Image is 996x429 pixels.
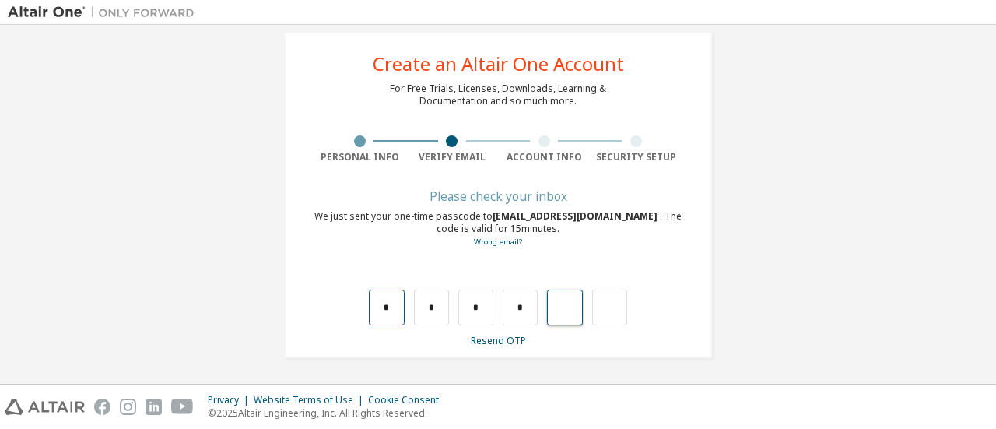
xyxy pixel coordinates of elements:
[94,399,110,415] img: facebook.svg
[368,394,448,406] div: Cookie Consent
[591,151,683,164] div: Security Setup
[314,151,406,164] div: Personal Info
[120,399,136,415] img: instagram.svg
[314,210,682,248] div: We just sent your one-time passcode to . The code is valid for 15 minutes.
[406,151,499,164] div: Verify Email
[254,394,368,406] div: Website Terms of Use
[498,151,591,164] div: Account Info
[390,83,606,107] div: For Free Trials, Licenses, Downloads, Learning & Documentation and so much more.
[208,394,254,406] div: Privacy
[5,399,85,415] img: altair_logo.svg
[8,5,202,20] img: Altair One
[146,399,162,415] img: linkedin.svg
[171,399,194,415] img: youtube.svg
[493,209,660,223] span: [EMAIL_ADDRESS][DOMAIN_NAME]
[314,192,682,201] div: Please check your inbox
[474,237,522,247] a: Go back to the registration form
[471,334,526,347] a: Resend OTP
[208,406,448,420] p: © 2025 Altair Engineering, Inc. All Rights Reserved.
[373,55,624,73] div: Create an Altair One Account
